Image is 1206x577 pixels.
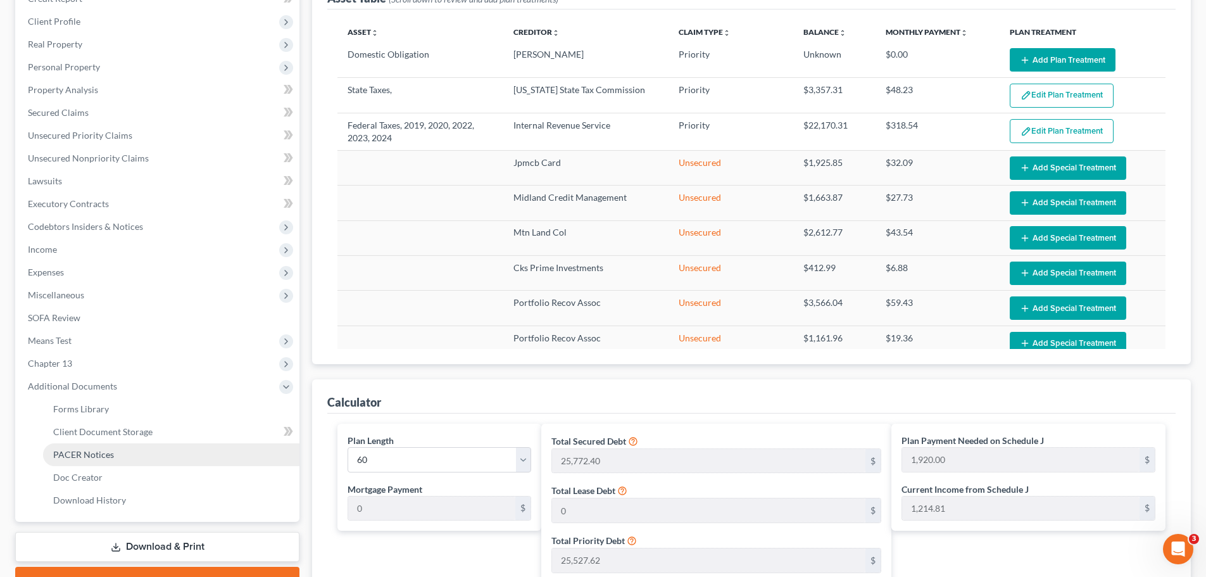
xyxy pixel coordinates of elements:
span: Chapter 13 [28,358,72,369]
td: $1,925.85 [793,150,876,185]
button: Edit Plan Treatment [1010,84,1114,108]
span: PACER Notices [53,449,114,460]
span: SOFA Review [28,312,80,323]
td: Priority [669,113,793,150]
span: Unsecured Nonpriority Claims [28,153,149,163]
a: Balanceunfold_more [803,27,846,37]
td: [PERSON_NAME] [503,42,669,77]
span: Unsecured Priority Claims [28,130,132,141]
button: Add Special Treatment [1010,156,1126,180]
i: unfold_more [839,29,846,37]
span: Secured Claims [28,107,89,118]
td: $412.99 [793,256,876,291]
span: Income [28,244,57,255]
a: Monthly Paymentunfold_more [886,27,968,37]
a: Client Document Storage [43,421,299,443]
button: Add Special Treatment [1010,296,1126,320]
div: Calculator [327,395,381,410]
a: Executory Contracts [18,193,299,215]
input: 0.00 [552,548,865,573]
span: Expenses [28,267,64,277]
span: 3 [1189,534,1199,544]
label: Total Secured Debt [551,434,626,448]
a: Claim Typeunfold_more [679,27,731,37]
td: Unsecured [669,326,793,360]
td: $43.54 [876,220,1000,255]
img: edit-pencil-c1479a1de80d8dea1e2430c2f745a3c6a07e9d7aa2eeffe225670001d78357a8.svg [1021,90,1031,101]
i: unfold_more [723,29,731,37]
input: 0.00 [552,498,865,523]
label: Plan Payment Needed on Schedule J [901,434,1044,447]
td: Federal Taxes, 2019, 2020, 2022, 2023, 2024 [337,113,503,150]
div: $ [515,497,531,521]
td: Priority [669,78,793,113]
span: Miscellaneous [28,289,84,300]
input: 0.00 [348,497,515,521]
button: Add Special Treatment [1010,191,1126,215]
td: Portfolio Recov Assoc [503,326,669,360]
th: Plan Treatment [1000,20,1165,45]
span: Download History [53,495,126,505]
td: $48.23 [876,78,1000,113]
button: Add Special Treatment [1010,332,1126,355]
input: 0.00 [902,497,1140,521]
td: Unsecured [669,256,793,291]
button: Add Special Treatment [1010,226,1126,250]
td: $0.00 [876,42,1000,77]
a: Property Analysis [18,79,299,101]
td: Internal Revenue Service [503,113,669,150]
input: 0.00 [552,449,865,473]
img: edit-pencil-c1479a1de80d8dea1e2430c2f745a3c6a07e9d7aa2eeffe225670001d78357a8.svg [1021,126,1031,137]
span: Client Profile [28,16,80,27]
a: Doc Creator [43,466,299,489]
a: Creditorunfold_more [513,27,560,37]
td: Unsecured [669,220,793,255]
a: Secured Claims [18,101,299,124]
td: Unsecured [669,186,793,220]
div: $ [865,498,881,523]
span: Property Analysis [28,84,98,95]
button: Add Special Treatment [1010,262,1126,285]
td: Unsecured [669,150,793,185]
button: Add Plan Treatment [1010,48,1115,72]
div: $ [1140,497,1155,521]
a: Download History [43,489,299,512]
a: Unsecured Priority Claims [18,124,299,147]
a: Lawsuits [18,170,299,193]
td: $6.88 [876,256,1000,291]
td: Priority [669,42,793,77]
a: Forms Library [43,398,299,421]
td: Portfolio Recov Assoc [503,291,669,326]
td: $19.36 [876,326,1000,360]
div: $ [865,548,881,573]
i: unfold_more [552,29,560,37]
span: Codebtors Insiders & Notices [28,221,143,232]
span: Lawsuits [28,175,62,186]
td: Domestic Obligation [337,42,503,77]
input: 0.00 [902,448,1140,472]
td: $3,357.31 [793,78,876,113]
label: Total Priority Debt [551,534,625,547]
a: PACER Notices [43,443,299,466]
td: $1,663.87 [793,186,876,220]
td: $318.54 [876,113,1000,150]
i: unfold_more [960,29,968,37]
button: Edit Plan Treatment [1010,119,1114,143]
a: Assetunfold_more [348,27,379,37]
td: $27.73 [876,186,1000,220]
td: [US_STATE] State Tax Commission [503,78,669,113]
td: Mtn Land Col [503,220,669,255]
td: Cks Prime Investments [503,256,669,291]
td: $1,161.96 [793,326,876,360]
td: State Taxes, [337,78,503,113]
td: Jpmcb Card [503,150,669,185]
td: Unknown [793,42,876,77]
span: Client Document Storage [53,426,153,437]
span: Forms Library [53,403,109,414]
span: Personal Property [28,61,100,72]
span: Means Test [28,335,72,346]
td: Midland Credit Management [503,186,669,220]
span: Executory Contracts [28,198,109,209]
label: Total Lease Debt [551,484,615,497]
td: $22,170.31 [793,113,876,150]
